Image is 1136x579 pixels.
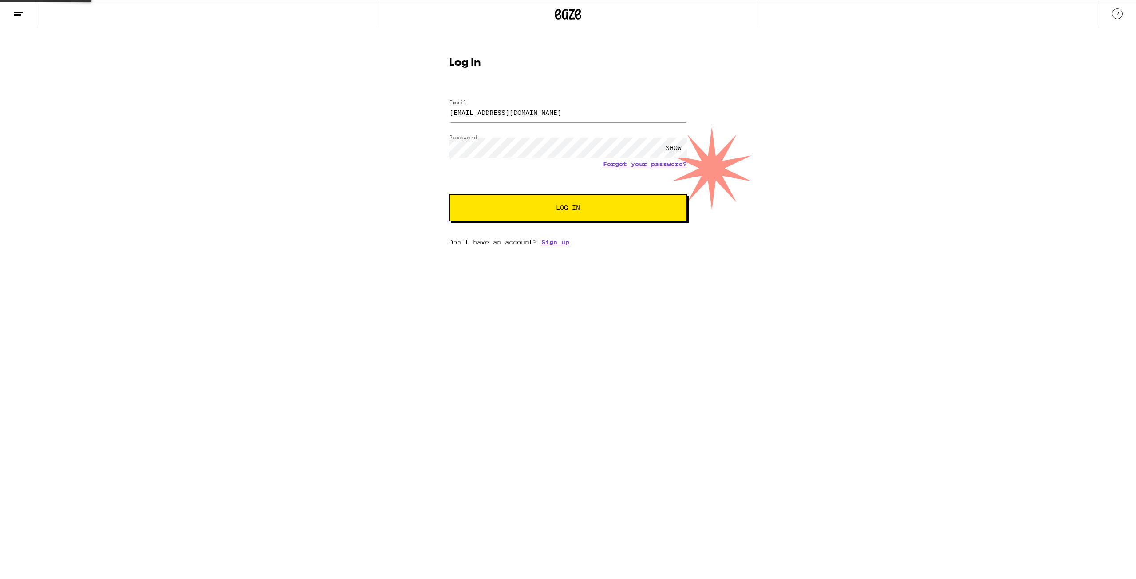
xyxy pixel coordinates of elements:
[449,239,687,246] div: Don't have an account?
[603,161,687,168] a: Forgot your password?
[449,58,687,68] h1: Log In
[449,194,687,221] button: Log In
[556,205,580,211] span: Log In
[660,138,687,158] div: SHOW
[5,6,64,13] span: Hi. Need any help?
[449,99,467,105] label: Email
[541,239,569,246] a: Sign up
[449,102,687,122] input: Email
[449,134,477,140] label: Password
